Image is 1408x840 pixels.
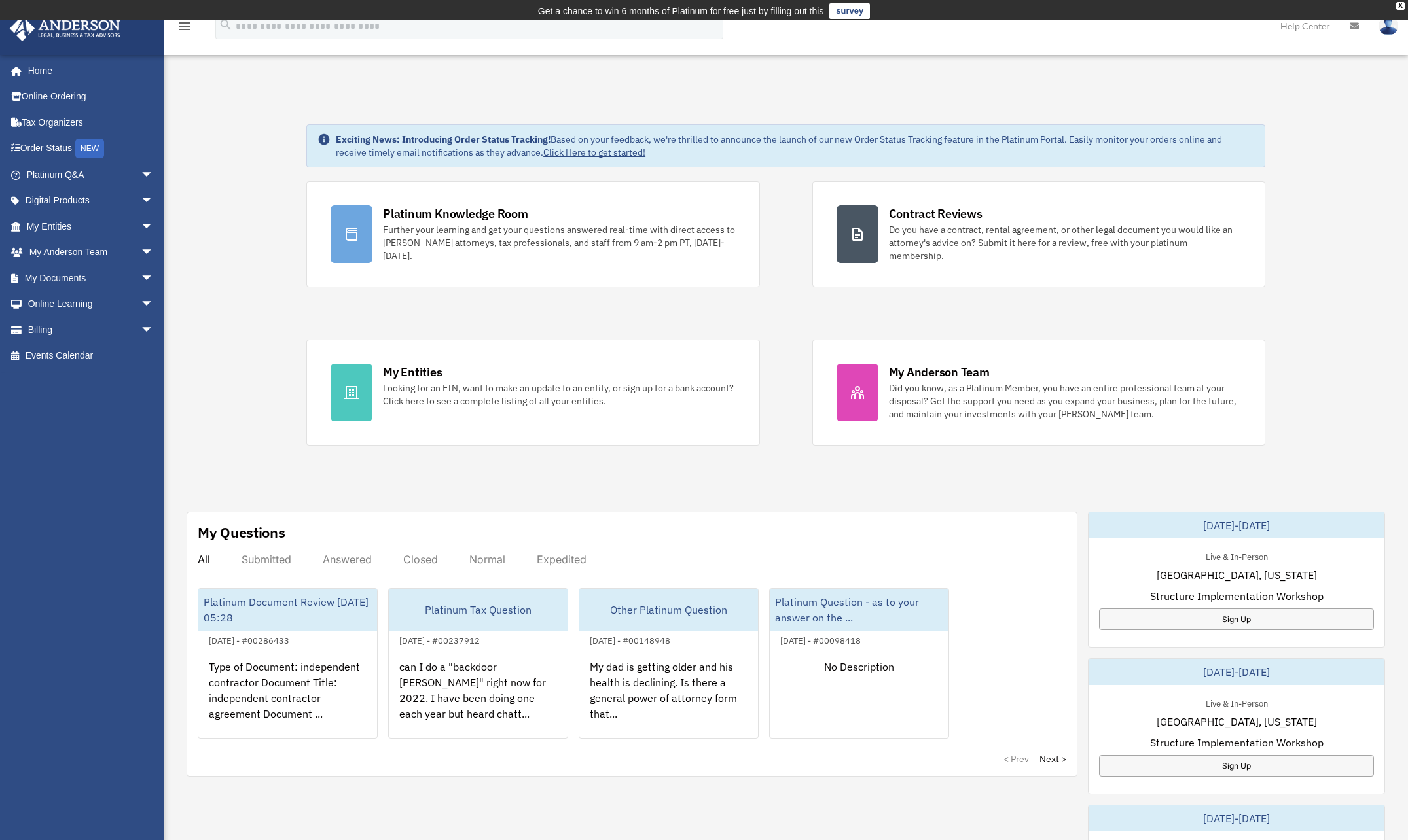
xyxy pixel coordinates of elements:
[1157,714,1317,729] span: [GEOGRAPHIC_DATA], [US_STATE]
[306,181,759,287] a: Platinum Knowledge Room Further your learning and get your questions answered real-time with dire...
[75,139,104,158] div: NEW
[1379,16,1398,35] img: User Pic
[1099,755,1374,777] a: Sign Up
[177,18,192,34] i: menu
[198,633,300,646] div: [DATE] - #00286433
[9,84,173,110] a: Online Ordering
[198,553,210,566] div: All
[469,553,505,566] div: Normal
[812,340,1265,446] a: My Anderson Team Did you know, as a Platinum Member, you have an entire professional team at your...
[403,553,438,566] div: Closed
[1089,512,1384,538] div: [DATE]-[DATE]
[141,291,167,318] span: arrow_drop_down
[579,648,758,750] div: My dad is getting older and his health is declining. Is there a general power of attorney form th...
[198,523,285,542] div: My Questions
[323,553,372,566] div: Answered
[9,58,167,84] a: Home
[383,223,735,262] div: Further your learning and get your questions answered real-time with direct access to [PERSON_NAM...
[141,317,167,343] span: arrow_drop_down
[198,589,377,631] div: Platinum Document Review [DATE] 05:28
[219,18,233,32] i: search
[141,213,167,240] span: arrow_drop_down
[1195,549,1278,563] div: Live & In-Person
[1157,567,1317,583] span: [GEOGRAPHIC_DATA], [US_STATE]
[383,364,442,380] div: My Entities
[9,135,173,162] a: Order StatusNEW
[388,588,568,739] a: Platinum Tax Question[DATE] - #00237912can I do a "backdoor [PERSON_NAME]" right now for 2022. I ...
[242,553,291,566] div: Submitted
[6,16,124,41] img: Anderson Advisors Platinum Portal
[198,588,378,739] a: Platinum Document Review [DATE] 05:28[DATE] - #00286433Type of Document: independent contractor D...
[9,291,173,317] a: Online Learningarrow_drop_down
[770,589,948,631] div: Platinum Question - as to your answer on the ...
[9,109,173,135] a: Tax Organizers
[9,162,173,188] a: Platinum Q&Aarrow_drop_down
[389,589,568,631] div: Platinum Tax Question
[141,239,167,266] span: arrow_drop_down
[538,3,824,19] div: Get a chance to win 6 months of Platinum for free just by filling out this
[579,633,681,646] div: [DATE] - #00148948
[579,588,759,739] a: Other Platinum Question[DATE] - #00148948My dad is getting older and his health is declining. Is ...
[537,553,587,566] div: Expedited
[1150,735,1324,750] span: Structure Implementation Workshop
[889,364,990,380] div: My Anderson Team
[141,162,167,188] span: arrow_drop_down
[889,381,1241,421] div: Did you know, as a Platinum Member, you have an entire professional team at your disposal? Get th...
[889,223,1241,262] div: Do you have a contract, rental agreement, or other legal document you would like an attorney's ad...
[769,588,949,739] a: Platinum Question - as to your answer on the ...[DATE] - #00098418No Description
[770,633,871,646] div: [DATE] - #00098418
[1396,2,1405,10] div: close
[812,181,1265,287] a: Contract Reviews Do you have a contract, rental agreement, or other legal document you would like...
[198,648,377,750] div: Type of Document: independent contractor Document Title: independent contractor agreement Documen...
[9,343,173,369] a: Events Calendar
[336,133,551,145] strong: Exciting News: Introducing Order Status Tracking!
[306,340,759,446] a: My Entities Looking for an EIN, want to make an update to an entity, or sign up for a bank accoun...
[770,648,948,750] div: No Description
[383,205,528,222] div: Platinum Knowledge Room
[1099,608,1374,630] a: Sign Up
[1150,588,1324,604] span: Structure Implementation Workshop
[1039,752,1066,765] a: Next >
[383,381,735,408] div: Looking for an EIN, want to make an update to an entity, or sign up for a bank account? Click her...
[889,205,983,222] div: Contract Reviews
[141,265,167,292] span: arrow_drop_down
[177,23,192,34] a: menu
[9,188,173,214] a: Digital Productsarrow_drop_down
[1089,805,1384,831] div: [DATE]-[DATE]
[9,239,173,266] a: My Anderson Teamarrow_drop_down
[829,3,870,19] a: survey
[9,317,173,343] a: Billingarrow_drop_down
[9,265,173,291] a: My Documentsarrow_drop_down
[543,147,645,158] a: Click Here to get started!
[579,589,758,631] div: Other Platinum Question
[1195,695,1278,709] div: Live & In-Person
[1089,659,1384,685] div: [DATE]-[DATE]
[389,633,490,646] div: [DATE] - #00237912
[9,213,173,239] a: My Entitiesarrow_drop_down
[336,133,1254,159] div: Based on your feedback, we're thrilled to announce the launch of our new Order Status Tracking fe...
[389,648,568,750] div: can I do a "backdoor [PERSON_NAME]" right now for 2022. I have been doing one each year but heard...
[141,188,167,215] span: arrow_drop_down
